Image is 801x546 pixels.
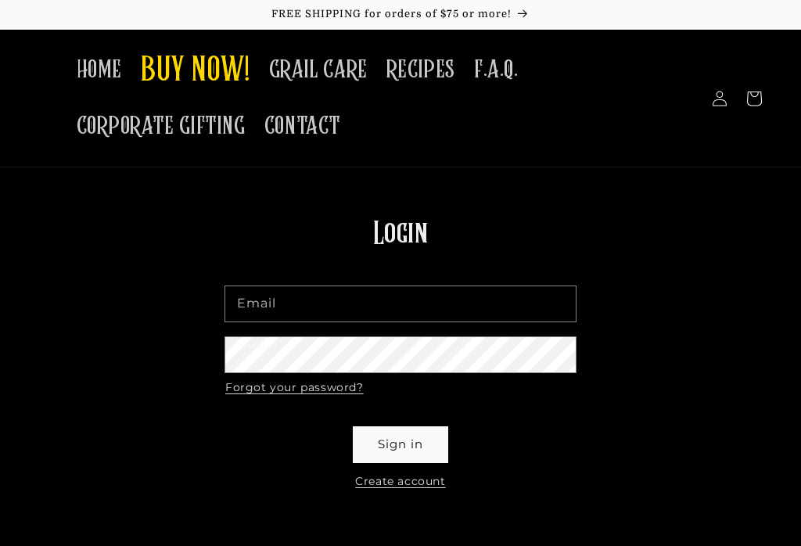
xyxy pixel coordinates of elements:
[141,50,250,93] span: BUY NOW!
[474,55,519,85] span: F.A.Q.
[255,102,350,151] a: CONTACT
[225,380,364,396] a: Forgot your password?
[16,8,785,21] p: FREE SHIPPING for orders of $75 or more!
[269,55,368,85] span: GRAIL CARE
[77,111,246,142] span: CORPORATE GIFTING
[67,102,255,151] a: CORPORATE GIFTING
[131,41,260,102] a: BUY NOW!
[77,55,122,85] span: HOME
[386,55,455,85] span: RECIPES
[67,45,131,95] a: HOME
[355,474,445,490] a: Create account
[465,45,528,95] a: F.A.Q.
[225,214,576,255] h1: Login
[260,45,377,95] a: GRAIL CARE
[354,427,447,462] button: Sign in
[264,111,341,142] span: CONTACT
[377,45,465,95] a: RECIPES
